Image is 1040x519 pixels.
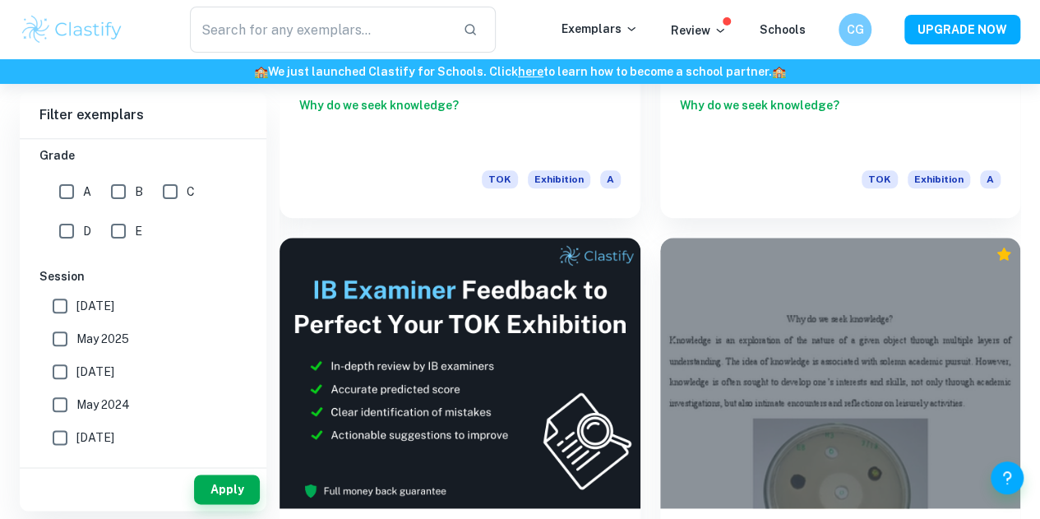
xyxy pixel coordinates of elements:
[904,15,1020,44] button: UPGRADE NOW
[482,170,518,188] span: TOK
[671,21,727,39] p: Review
[76,330,129,348] span: May 2025
[135,183,143,201] span: B
[772,65,786,78] span: 🏫
[299,96,621,151] h6: Why do we seek knowledge?
[83,183,91,201] span: A
[528,170,590,188] span: Exhibition
[562,20,638,38] p: Exemplars
[76,396,130,414] span: May 2024
[280,238,640,508] img: Thumbnail
[83,222,91,240] span: D
[991,461,1024,494] button: Help and Feedback
[20,13,124,46] img: Clastify logo
[518,65,543,78] a: here
[135,222,142,240] span: E
[980,170,1001,188] span: A
[39,146,247,165] h6: Grade
[3,63,1037,81] h6: We just launched Clastify for Schools. Click to learn how to become a school partner.
[760,23,806,36] a: Schools
[839,13,871,46] button: CG
[862,170,898,188] span: TOK
[76,429,114,447] span: [DATE]
[76,297,114,315] span: [DATE]
[194,475,260,504] button: Apply
[996,246,1012,262] div: Premium
[20,92,266,138] h6: Filter exemplars
[846,21,865,39] h6: CG
[190,7,450,53] input: Search for any exemplars...
[908,170,970,188] span: Exhibition
[254,65,268,78] span: 🏫
[187,183,195,201] span: C
[76,363,114,381] span: [DATE]
[600,170,621,188] span: A
[39,267,247,285] h6: Session
[680,96,1001,151] h6: Why do we seek knowledge?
